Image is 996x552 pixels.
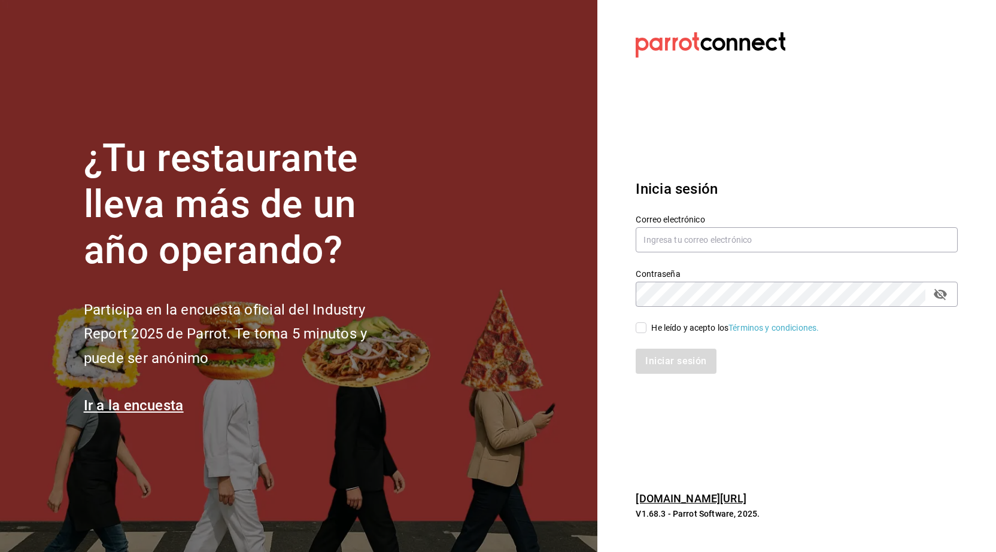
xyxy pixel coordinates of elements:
label: Contraseña [636,270,958,278]
h1: ¿Tu restaurante lleva más de un año operando? [84,136,407,273]
h3: Inicia sesión [636,178,958,200]
a: [DOMAIN_NAME][URL] [636,492,746,505]
div: He leído y acepto los [651,322,819,334]
h2: Participa en la encuesta oficial del Industry Report 2025 de Parrot. Te toma 5 minutos y puede se... [84,298,407,371]
input: Ingresa tu correo electrónico [636,227,958,252]
a: Términos y condiciones. [728,323,819,333]
label: Correo electrónico [636,215,958,224]
button: passwordField [930,284,951,304]
p: V1.68.3 - Parrot Software, 2025. [636,508,958,520]
a: Ir a la encuesta [84,397,184,414]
